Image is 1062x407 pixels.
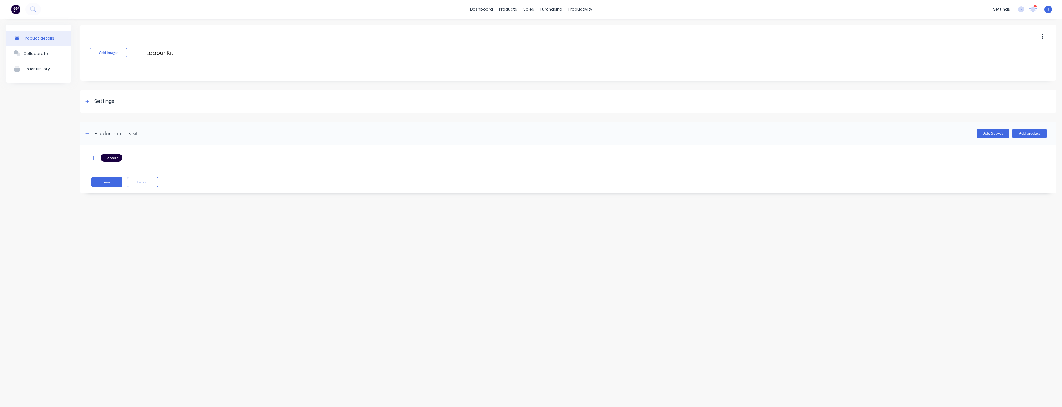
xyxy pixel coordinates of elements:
[90,48,127,57] button: Add image
[24,67,50,71] div: Order History
[1048,7,1049,12] span: J
[496,5,520,14] div: products
[94,130,138,137] div: Products in this kit
[6,46,71,61] button: Collaborate
[520,5,537,14] div: sales
[1012,129,1047,138] button: Add product
[977,129,1009,138] button: Add Sub-kit
[101,154,122,161] div: Labour
[467,5,496,14] a: dashboard
[91,177,122,187] button: Save
[990,5,1013,14] div: settings
[146,48,255,57] input: Enter kit name
[127,177,158,187] button: Cancel
[537,5,565,14] div: purchasing
[6,31,71,46] button: Product details
[11,5,20,14] img: Factory
[24,51,48,56] div: Collaborate
[24,36,54,41] div: Product details
[565,5,595,14] div: productivity
[94,98,114,105] div: Settings
[6,61,71,77] button: Order History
